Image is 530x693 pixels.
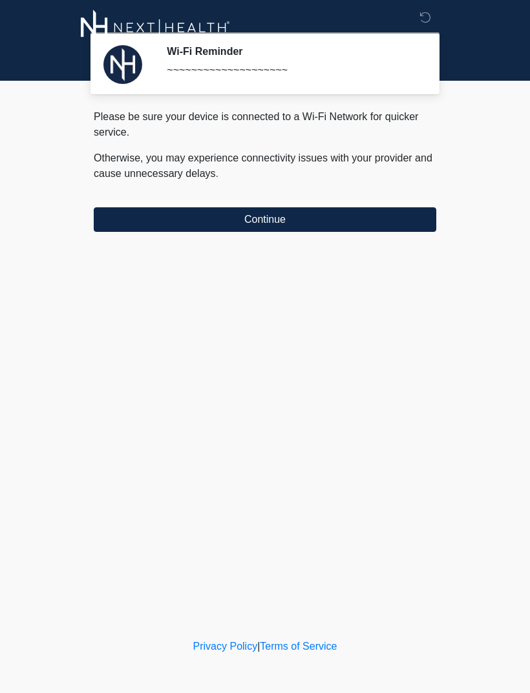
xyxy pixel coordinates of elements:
[167,63,417,78] div: ~~~~~~~~~~~~~~~~~~~~
[94,150,436,181] p: Otherwise, you may experience connectivity issues with your provider and cause unnecessary delays
[216,168,218,179] span: .
[81,10,230,45] img: Next-Health Logo
[260,641,337,652] a: Terms of Service
[94,207,436,232] button: Continue
[257,641,260,652] a: |
[94,109,436,140] p: Please be sure your device is connected to a Wi-Fi Network for quicker service.
[193,641,258,652] a: Privacy Policy
[103,45,142,84] img: Agent Avatar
